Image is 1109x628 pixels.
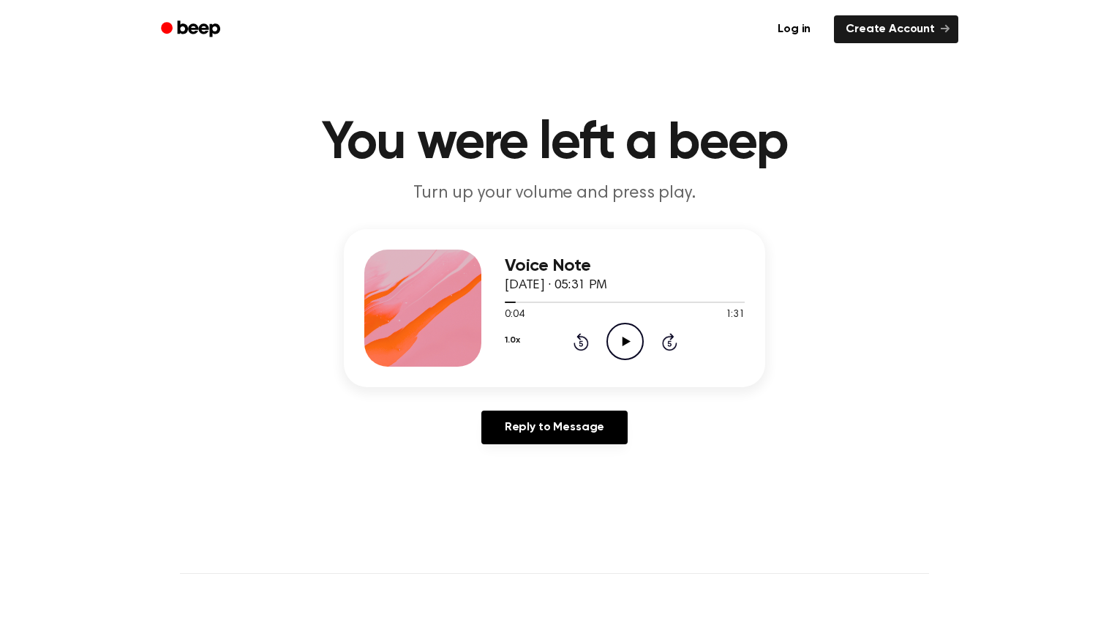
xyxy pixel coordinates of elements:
[505,307,524,323] span: 0:04
[180,117,929,170] h1: You were left a beep
[481,411,628,444] a: Reply to Message
[505,328,519,353] button: 1.0x
[505,279,607,292] span: [DATE] · 05:31 PM
[151,15,233,44] a: Beep
[505,256,745,276] h3: Voice Note
[274,182,835,206] p: Turn up your volume and press play.
[726,307,745,323] span: 1:31
[834,15,958,43] a: Create Account
[763,12,825,46] a: Log in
